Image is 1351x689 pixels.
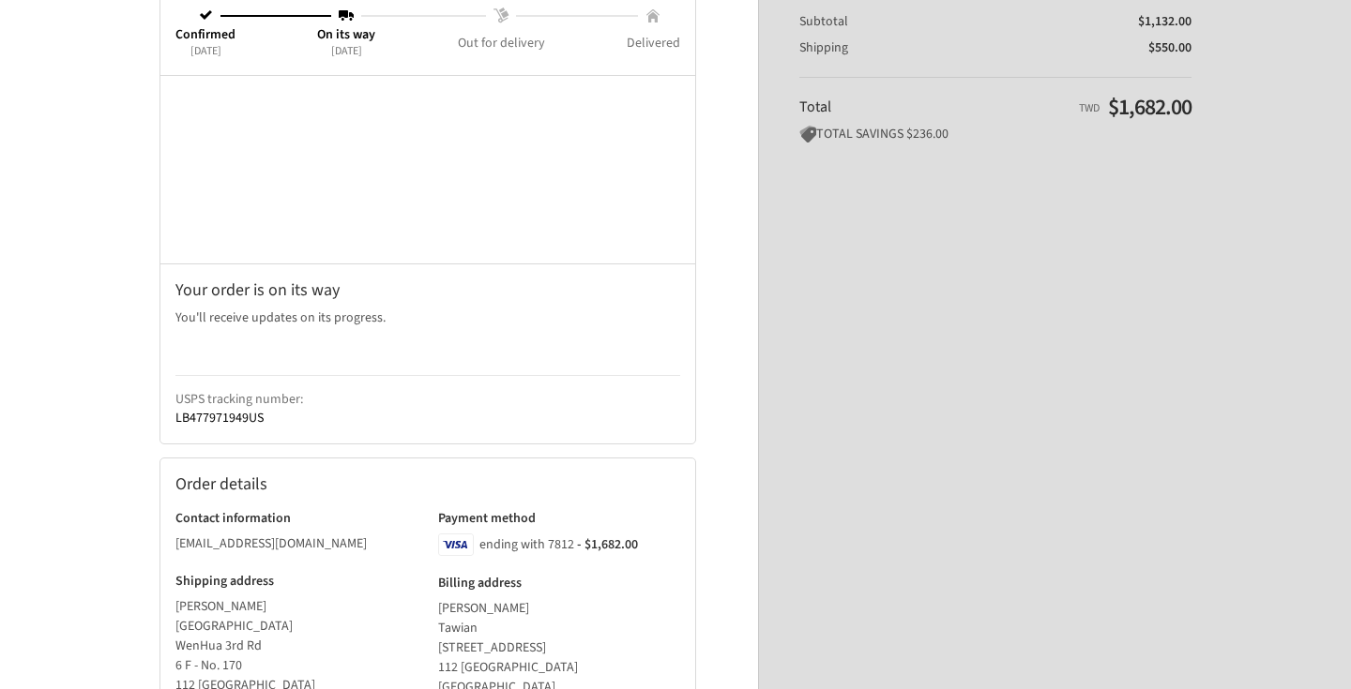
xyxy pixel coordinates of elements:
[175,390,303,409] strong: USPS tracking number:
[175,573,418,590] h3: Shipping address
[799,38,848,57] span: Shipping
[1079,100,1100,116] span: TWD
[175,510,418,527] h3: Contact information
[799,97,831,117] span: Total
[458,35,545,52] span: Out for delivery
[1148,38,1192,57] span: $550.00
[190,43,221,60] span: [DATE]
[175,279,680,301] h2: Your order is on its way
[160,76,695,263] div: Google map displaying pin point of shipping address: Taipei City
[175,409,264,427] a: LB477971949US
[175,26,235,43] span: Confirmed
[175,534,367,553] bdo: [EMAIL_ADDRESS][DOMAIN_NAME]
[175,308,680,328] p: You'll receive updates on its progress.
[577,535,638,554] span: - $1,682.00
[175,473,428,495] h2: Order details
[627,35,680,52] span: Delivered
[317,26,375,43] span: On its way
[1138,12,1192,31] span: $1,132.00
[799,125,903,143] span: TOTAL SAVINGS
[906,125,949,143] span: $236.00
[799,13,1007,30] th: Subtotal
[438,575,681,592] h3: Billing address
[1108,91,1192,124] span: $1,682.00
[438,510,681,527] h3: Payment method
[331,43,362,60] span: [DATE]
[479,535,574,554] span: ending with 7812
[160,76,696,263] iframe: Google map displaying pin point of shipping address: Taipei City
